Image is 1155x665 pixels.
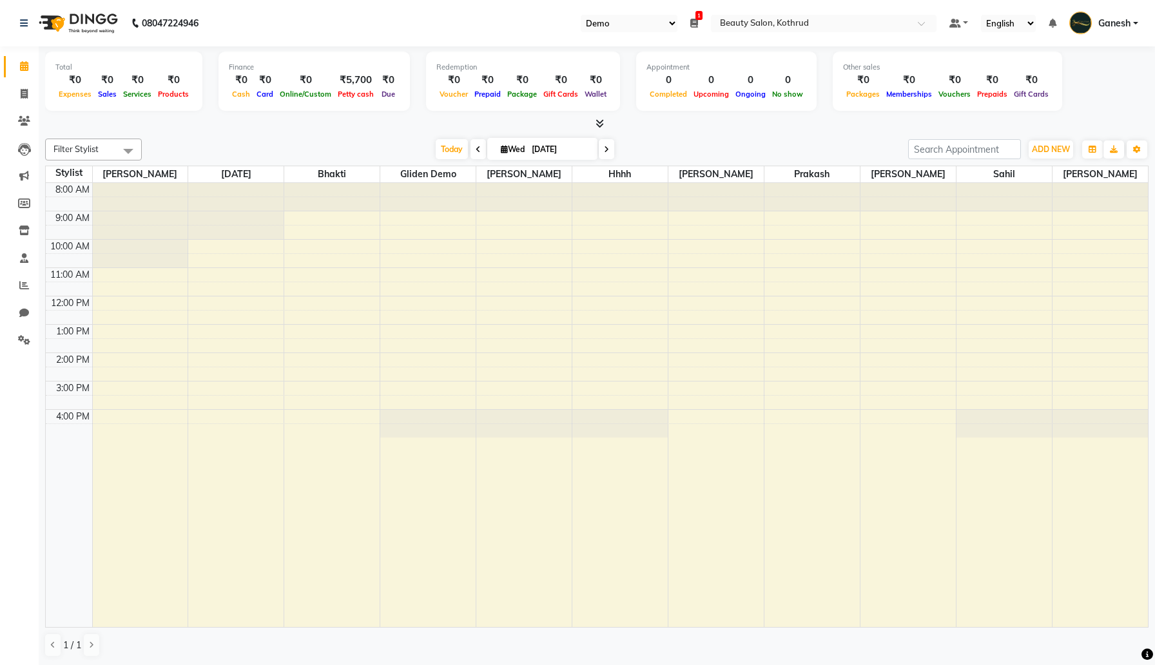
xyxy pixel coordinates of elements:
span: [PERSON_NAME] [1053,166,1148,182]
span: ADD NEW [1032,144,1070,154]
div: ₹0 [974,73,1011,88]
span: Wed [498,144,528,154]
div: ₹0 [253,73,277,88]
div: ₹0 [504,73,540,88]
span: Online/Custom [277,90,335,99]
div: ₹0 [935,73,974,88]
div: 12:00 PM [48,296,92,310]
a: 1 [690,17,698,29]
div: 0 [690,73,732,88]
span: Expenses [55,90,95,99]
span: Filter Stylist [53,144,99,154]
span: Gliden Demo [380,166,476,182]
span: Completed [646,90,690,99]
div: Other sales [843,62,1052,73]
span: [PERSON_NAME] [93,166,188,182]
span: [PERSON_NAME] [476,166,572,182]
span: Packages [843,90,883,99]
div: 8:00 AM [53,183,92,197]
div: ₹0 [229,73,253,88]
div: ₹0 [883,73,935,88]
div: ₹0 [540,73,581,88]
span: Ganesh [1098,17,1131,30]
span: Due [378,90,398,99]
div: 9:00 AM [53,211,92,225]
span: Cash [229,90,253,99]
div: ₹0 [377,73,400,88]
div: ₹0 [436,73,471,88]
span: Upcoming [690,90,732,99]
div: Finance [229,62,400,73]
span: Card [253,90,277,99]
button: ADD NEW [1029,140,1073,159]
span: 1 / 1 [63,639,81,652]
span: Prepaid [471,90,504,99]
span: Gift Cards [540,90,581,99]
div: Stylist [46,166,92,180]
span: Package [504,90,540,99]
span: Today [436,139,468,159]
div: 4:00 PM [53,410,92,423]
span: Sales [95,90,120,99]
span: Prakash [764,166,860,182]
div: ₹0 [120,73,155,88]
span: Wallet [581,90,610,99]
div: 0 [646,73,690,88]
span: Voucher [436,90,471,99]
span: Ongoing [732,90,769,99]
span: Prepaids [974,90,1011,99]
div: ₹0 [277,73,335,88]
img: Ganesh [1069,12,1092,34]
div: 10:00 AM [48,240,92,253]
img: logo [33,5,121,41]
span: Sahil [956,166,1052,182]
div: ₹0 [471,73,504,88]
div: ₹0 [95,73,120,88]
b: 08047224946 [142,5,199,41]
div: Redemption [436,62,610,73]
div: 0 [769,73,806,88]
span: Petty cash [335,90,377,99]
span: [PERSON_NAME] [668,166,764,182]
span: [DATE] [188,166,284,182]
div: 0 [732,73,769,88]
span: Bhakti [284,166,380,182]
span: Gift Cards [1011,90,1052,99]
div: Total [55,62,192,73]
div: ₹0 [1011,73,1052,88]
span: Vouchers [935,90,974,99]
span: [PERSON_NAME] [860,166,956,182]
div: ₹0 [843,73,883,88]
div: 1:00 PM [53,325,92,338]
div: ₹5,700 [335,73,377,88]
span: No show [769,90,806,99]
input: 2025-09-03 [528,140,592,159]
span: Memberships [883,90,935,99]
div: ₹0 [155,73,192,88]
span: Services [120,90,155,99]
div: 3:00 PM [53,381,92,395]
input: Search Appointment [908,139,1021,159]
span: Products [155,90,192,99]
div: 2:00 PM [53,353,92,367]
span: Hhhh [572,166,668,182]
div: ₹0 [55,73,95,88]
div: Appointment [646,62,806,73]
span: 1 [695,11,703,20]
div: 11:00 AM [48,268,92,282]
div: ₹0 [581,73,610,88]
